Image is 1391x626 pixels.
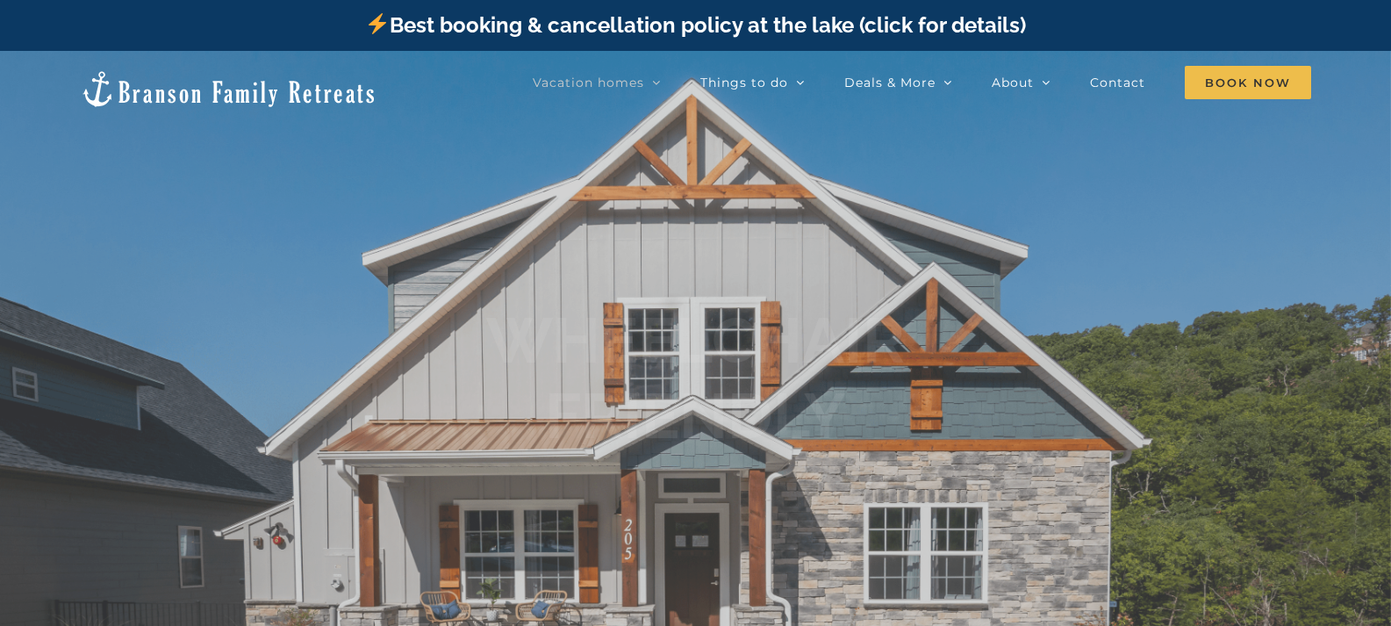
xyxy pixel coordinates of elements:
[80,69,377,109] img: Branson Family Retreats Logo
[1090,65,1145,100] a: Contact
[367,13,388,34] img: ⚡️
[1185,65,1311,100] a: Book Now
[533,65,661,100] a: Vacation homes
[1090,76,1145,89] span: Contact
[486,302,905,454] h1: WHEELCHAIR FRIENDLY
[1185,66,1311,99] span: Book Now
[844,76,936,89] span: Deals & More
[700,76,788,89] span: Things to do
[844,65,952,100] a: Deals & More
[365,12,1025,38] a: Best booking & cancellation policy at the lake (click for details)
[533,76,644,89] span: Vacation homes
[992,65,1050,100] a: About
[533,65,1311,100] nav: Main Menu
[700,65,805,100] a: Things to do
[992,76,1034,89] span: About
